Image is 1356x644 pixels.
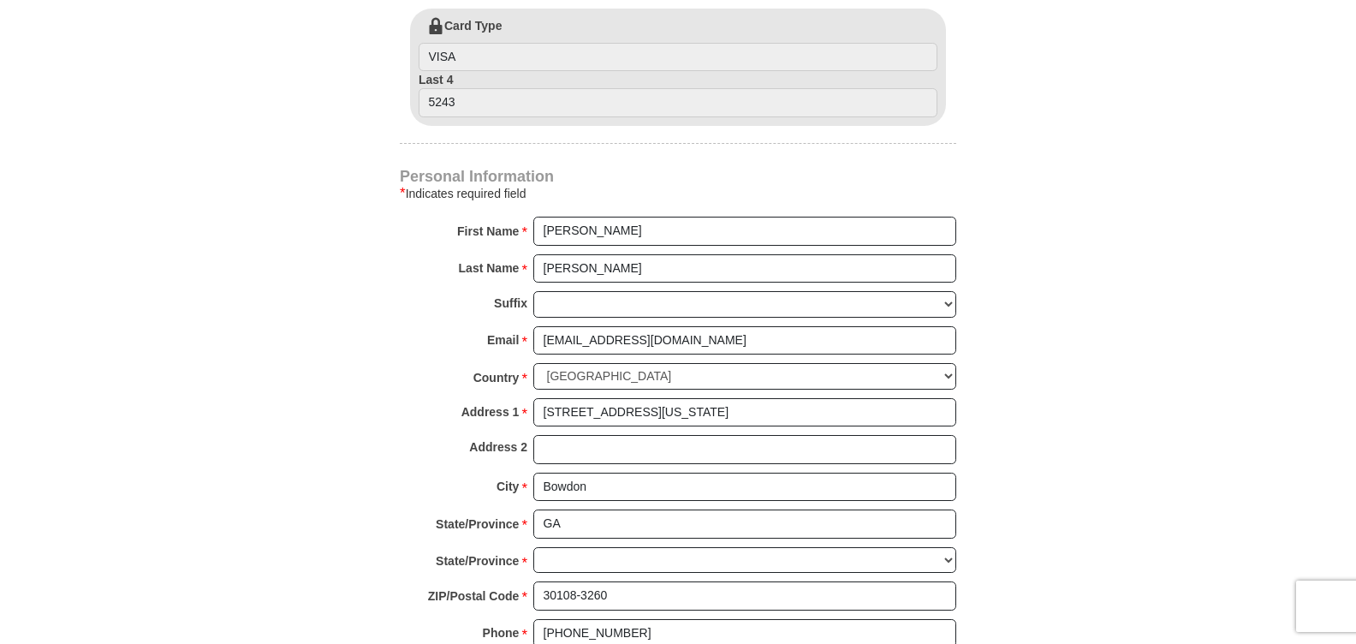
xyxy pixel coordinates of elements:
strong: Address 2 [469,435,527,459]
h4: Personal Information [400,170,956,183]
label: Card Type [419,17,937,72]
strong: State/Province [436,512,519,536]
strong: Email [487,328,519,352]
strong: Last Name [459,256,520,280]
strong: First Name [457,219,519,243]
strong: Suffix [494,291,527,315]
strong: ZIP/Postal Code [428,584,520,608]
input: Card Type [419,43,937,72]
strong: City [497,474,519,498]
strong: Country [473,366,520,390]
strong: Address 1 [461,400,520,424]
input: Last 4 [419,88,937,117]
div: Indicates required field [400,183,956,204]
label: Last 4 [419,71,937,117]
strong: State/Province [436,549,519,573]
